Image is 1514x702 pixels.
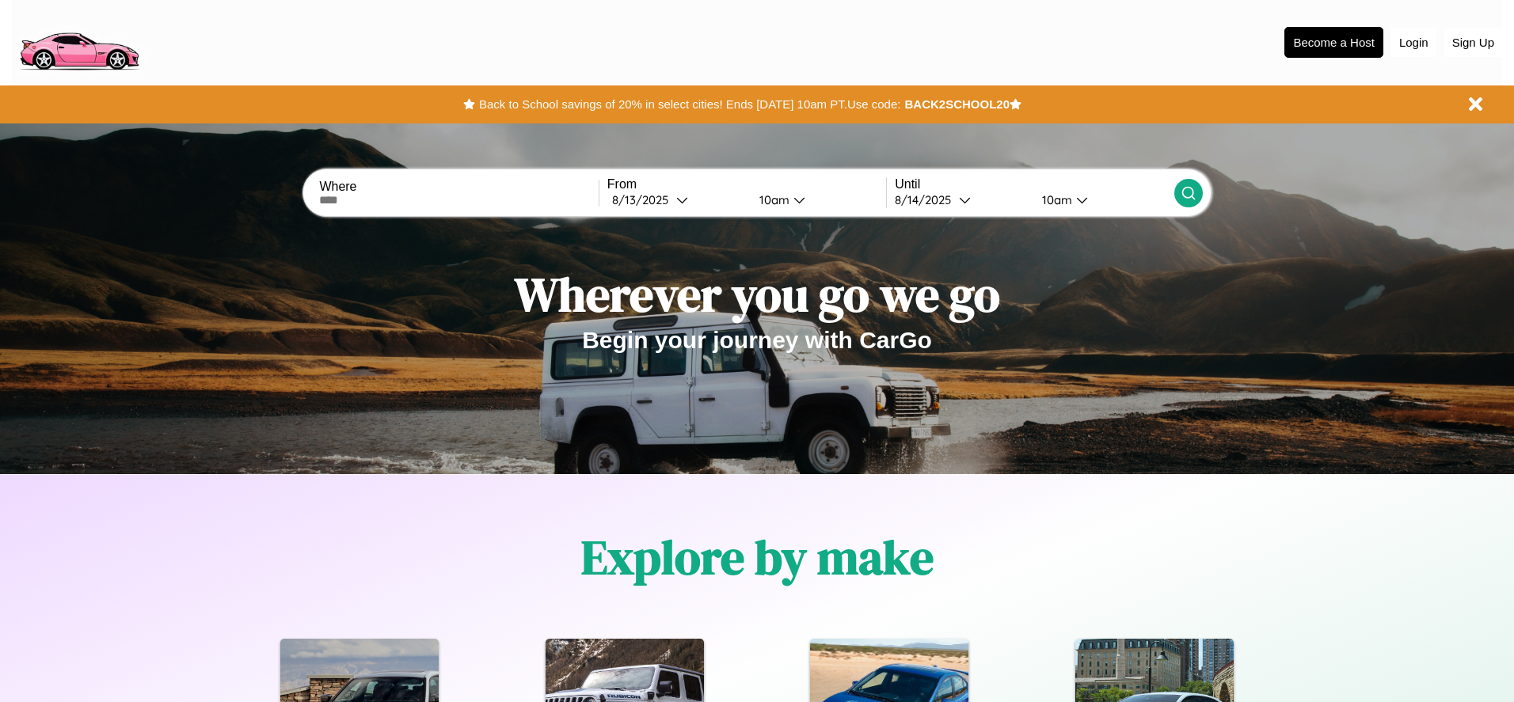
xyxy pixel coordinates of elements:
button: Sign Up [1444,28,1502,57]
label: From [607,177,886,192]
div: 10am [751,192,793,207]
img: logo [12,8,146,74]
button: 8/13/2025 [607,192,747,208]
button: Login [1391,28,1436,57]
h1: Explore by make [581,525,934,590]
button: 10am [747,192,886,208]
label: Until [895,177,1174,192]
div: 8 / 13 / 2025 [612,192,676,207]
button: Back to School savings of 20% in select cities! Ends [DATE] 10am PT.Use code: [475,93,904,116]
b: BACK2SCHOOL20 [904,97,1010,111]
div: 10am [1034,192,1076,207]
div: 8 / 14 / 2025 [895,192,959,207]
button: 10am [1029,192,1174,208]
button: Become a Host [1284,27,1383,58]
label: Where [319,180,598,194]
